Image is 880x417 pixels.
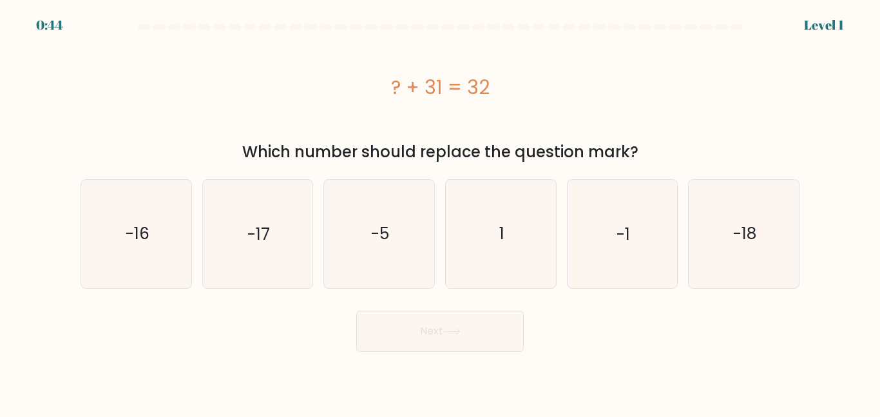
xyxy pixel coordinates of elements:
text: -18 [733,222,756,245]
text: -1 [617,222,630,245]
text: -16 [125,222,149,245]
text: 1 [499,222,504,245]
text: -5 [371,222,389,245]
button: Next [356,311,524,352]
div: Level 1 [804,15,844,35]
text: -17 [247,222,270,245]
div: 0:44 [36,15,63,35]
div: Which number should replace the question mark? [88,141,792,164]
div: ? + 31 = 32 [81,73,799,102]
